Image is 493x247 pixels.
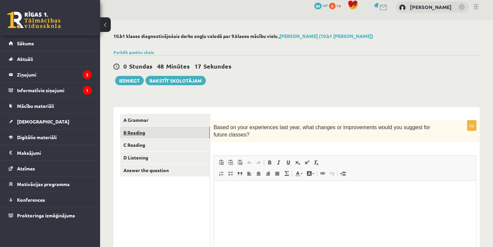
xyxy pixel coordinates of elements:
a: Цвет текста [293,169,305,178]
i: 2 [83,70,92,79]
a: Отменить (Ctrl+Z) [244,158,254,167]
a: Вставить/Редактировать ссылку (Ctrl+K) [318,169,327,178]
a: Aktuāli [9,51,92,67]
a: Sākums [9,36,92,51]
span: Konferences [17,197,45,203]
a: Informatīvie ziņojumi1 [9,83,92,98]
a: По правому краю [263,169,273,178]
a: Повторить (Ctrl+Y) [254,158,263,167]
a: Proktoringa izmēģinājums [9,208,92,223]
span: Sākums [17,40,34,46]
span: 84 [314,3,322,9]
a: Вставить только текст (Ctrl+Shift+V) [226,158,235,167]
a: Подстрочный индекс [293,158,302,167]
a: Математика [282,169,291,178]
span: Sekundes [203,62,231,70]
a: Курсив (Ctrl+I) [274,158,284,167]
a: По левому краю [244,169,254,178]
legend: Maksājumi [17,145,92,160]
span: Mācību materiāli [17,103,54,109]
a: A Grammar [120,114,210,126]
span: [DEMOGRAPHIC_DATA] [17,119,69,124]
span: Aktuāli [17,56,33,62]
a: Вставить разрыв страницы для печати [338,169,348,178]
a: Подчеркнутый (Ctrl+U) [284,158,293,167]
legend: Informatīvie ziņojumi [17,83,92,98]
legend: Ziņojumi [17,67,92,82]
span: 48 [157,62,164,70]
a: Mācību materiāli [9,98,92,114]
span: Proktoringa izmēģinājums [17,212,75,218]
button: Iesniegt [115,76,144,85]
i: 1 [83,86,92,95]
a: Цитата [235,169,244,178]
a: C Reading [120,139,210,151]
a: [PERSON_NAME] (10.b1 [PERSON_NAME]) [280,33,373,39]
a: Rīgas 1. Tālmācības vidusskola [7,12,61,28]
a: Надстрочный индекс [302,158,312,167]
p: 0p [467,120,476,131]
a: Убрать ссылку [327,169,337,178]
span: Stundas [129,62,152,70]
h2: 10.b1 klases diagnosticējošais darbs angļu valodā par 9.klases mācību vielu , [113,33,480,39]
a: Answer the question [120,164,210,176]
a: Убрать форматирование [312,158,321,167]
a: 84 mP [314,3,328,8]
a: Полужирный (Ctrl+B) [265,158,274,167]
a: Вставить из Word [235,158,244,167]
a: Вставить / удалить нумерованный список [216,169,226,178]
a: B Reading [120,126,210,139]
span: xp [337,3,341,8]
a: Konferences [9,192,92,207]
span: Atzīmes [17,165,35,171]
span: 0 [123,62,127,70]
a: Ziņojumi2 [9,67,92,82]
img: Aleksejs Hivričs [399,4,406,11]
span: Motivācijas programma [17,181,70,187]
span: mP [323,3,328,8]
a: Цвет фона [305,169,316,178]
a: Motivācijas programma [9,176,92,192]
span: Based on your experiences last year, what changes or improvements would you suggest for future cl... [213,124,430,137]
a: 0 xp [329,3,344,8]
a: Maksājumi [9,145,92,160]
span: 17 [194,62,201,70]
span: Minūtes [166,62,190,70]
a: [DEMOGRAPHIC_DATA] [9,114,92,129]
a: [PERSON_NAME] [410,4,452,10]
a: Parādīt punktu skalu [113,50,154,55]
a: По центру [254,169,263,178]
a: Digitālie materiāli [9,129,92,145]
a: Вставить (Ctrl+V) [216,158,226,167]
a: Rakstīt skolotājam [145,76,206,85]
a: Atzīmes [9,161,92,176]
span: 0 [329,3,336,9]
a: По ширине [273,169,282,178]
span: Digitālie materiāli [17,134,57,140]
a: Вставить / удалить маркированный список [226,169,235,178]
a: D Listening [120,151,210,164]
